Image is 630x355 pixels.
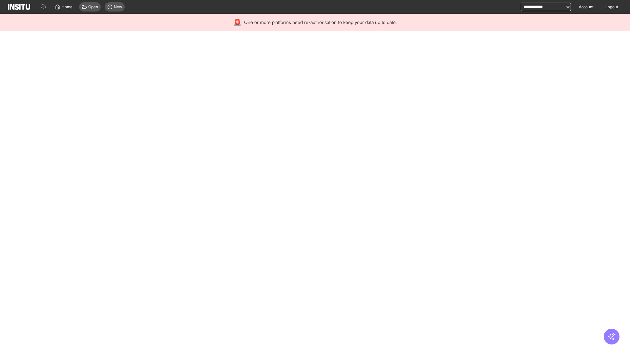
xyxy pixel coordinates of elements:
[114,4,122,10] span: New
[62,4,73,10] span: Home
[8,4,30,10] img: Logo
[233,18,241,27] div: 🚨
[244,19,397,26] span: One or more platforms need re-authorisation to keep your data up to date.
[88,4,98,10] span: Open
